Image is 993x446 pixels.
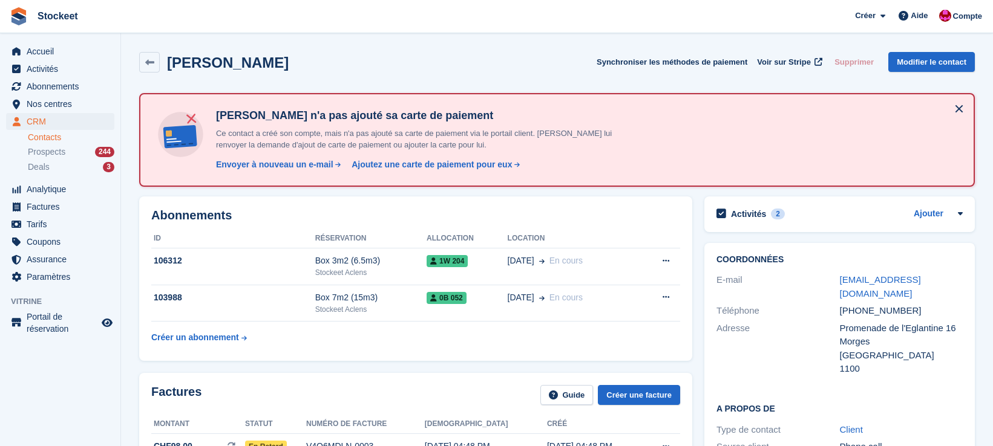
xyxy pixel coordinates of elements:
h2: A propos de [716,402,963,414]
a: Prospects 244 [28,146,114,158]
div: Box 7m2 (15m3) [315,291,427,304]
a: menu [6,268,114,285]
span: Accueil [27,43,99,60]
th: Numéro de facture [306,415,425,434]
a: [EMAIL_ADDRESS][DOMAIN_NAME] [840,274,921,299]
span: Nos centres [27,95,99,112]
span: Abonnements [27,78,99,95]
div: Adresse [716,322,840,376]
th: ID [151,229,315,248]
span: Activités [27,60,99,77]
a: Ajouter [914,207,943,221]
a: menu [6,311,114,335]
a: menu [6,60,114,77]
a: Créer un abonnement [151,326,247,349]
a: Boutique d'aperçu [100,315,114,330]
th: Montant [151,415,245,434]
a: Modifier le contact [888,52,975,72]
div: Ajoutez une carte de paiement pour eux [352,158,512,171]
span: Portail de réservation [27,311,99,335]
span: Assurance [27,251,99,268]
div: Stockeet Aclens [315,304,427,315]
span: [DATE] [508,254,534,267]
div: Promenade de l'Eglantine 16 [840,322,963,335]
h4: [PERSON_NAME] n'a pas ajouté sa carte de paiement [211,109,635,123]
span: En cours [549,292,583,302]
div: Box 3m2 (6.5m3) [315,254,427,267]
span: Deals [28,161,50,173]
div: E-mail [716,273,840,300]
img: stora-icon-8386f47178a22dfd0bd8f6a31ec36ba5ce8667c1dd55bd0f319d3a0aa187defe.svg [10,7,28,25]
a: menu [6,251,114,268]
div: [PHONE_NUMBER] [840,304,963,318]
span: Aide [911,10,928,22]
th: Créé [547,415,643,434]
a: Ajoutez une carte de paiement pour eux [347,158,521,171]
span: CRM [27,113,99,130]
a: Client [840,424,863,435]
th: Location [508,229,637,248]
div: Téléphone [716,304,840,318]
div: 244 [95,147,114,157]
a: Stockeet [33,6,83,26]
a: menu [6,113,114,130]
span: Coupons [27,233,99,250]
a: menu [6,78,114,95]
span: Factures [27,198,99,215]
a: menu [6,95,114,112]
div: Créer un abonnement [151,331,239,344]
a: Deals 3 [28,161,114,173]
div: 106312 [151,254,315,267]
th: Statut [245,415,306,434]
div: 103988 [151,291,315,304]
a: Contacts [28,132,114,143]
span: [DATE] [508,291,534,304]
span: Voir sur Stripe [757,56,811,68]
a: Guide [540,385,594,405]
span: En cours [549,256,583,265]
div: Envoyer à nouveau un e-mail [216,158,333,171]
div: Stockeet Aclens [315,267,427,278]
span: Paramètres [27,268,99,285]
div: 2 [771,208,785,219]
div: 3 [103,162,114,172]
img: Valentin BURDET [939,10,951,22]
span: Compte [953,10,982,22]
span: Prospects [28,146,65,158]
a: menu [6,43,114,60]
a: Voir sur Stripe [752,52,825,72]
span: Créer [855,10,876,22]
a: menu [6,216,114,233]
div: 1100 [840,362,963,376]
button: Supprimer [830,52,879,72]
span: Analytique [27,181,99,198]
div: Morges [840,335,963,349]
button: Synchroniser les méthodes de paiement [597,52,747,72]
img: no-card-linked-e7822e413c904bf8b177c4d89f31251c4716f9871600ec3ca5bfc59e148c83f4.svg [155,109,206,160]
a: menu [6,181,114,198]
span: 1W 204 [427,255,468,267]
span: Vitrine [11,296,120,308]
h2: [PERSON_NAME] [167,54,289,71]
span: Tarifs [27,216,99,233]
th: [DEMOGRAPHIC_DATA] [425,415,547,434]
p: Ce contact a créé son compte, mais n'a pas ajouté sa carte de paiement via le portail client. [PE... [211,128,635,151]
h2: Factures [151,385,202,405]
a: Créer une facture [598,385,680,405]
h2: Abonnements [151,208,680,222]
h2: Activités [731,208,766,219]
span: 0B 052 [427,292,467,304]
a: menu [6,198,114,215]
div: [GEOGRAPHIC_DATA] [840,349,963,363]
div: Type de contact [716,423,840,437]
th: Réservation [315,229,427,248]
h2: Coordonnées [716,255,963,265]
a: menu [6,233,114,250]
th: Allocation [427,229,508,248]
